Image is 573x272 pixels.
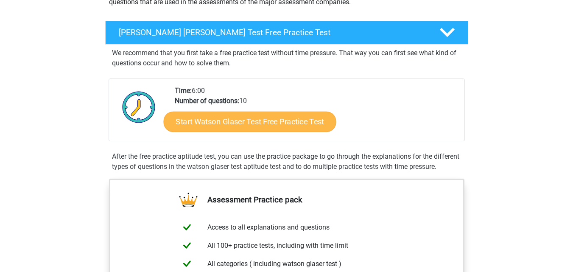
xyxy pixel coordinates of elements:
[102,21,472,45] a: [PERSON_NAME] [PERSON_NAME] Test Free Practice Test
[168,86,464,141] div: 6:00 10
[119,28,426,37] h4: [PERSON_NAME] [PERSON_NAME] Test Free Practice Test
[117,86,160,128] img: Clock
[175,87,192,95] b: Time:
[163,112,336,132] a: Start Watson Glaser Test Free Practice Test
[112,48,461,68] p: We recommend that you first take a free practice test without time pressure. That way you can fir...
[175,97,239,105] b: Number of questions:
[109,151,465,172] div: After the free practice aptitude test, you can use the practice package to go through the explana...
